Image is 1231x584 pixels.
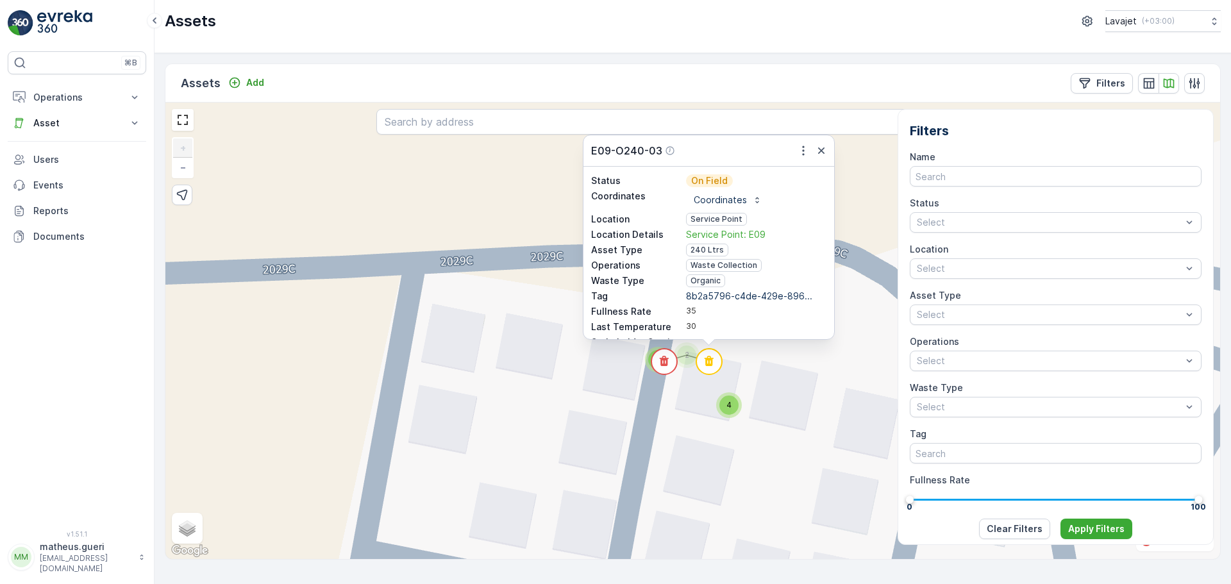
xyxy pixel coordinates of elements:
p: 8b2a5796-c4de-429e-896... [686,290,826,303]
div: MM [11,547,31,567]
button: Asset [8,110,146,136]
a: Open this area in Google Maps (opens a new window) [169,542,211,559]
p: Assets [181,74,221,92]
button: MMmatheus.gueri[EMAIL_ADDRESS][DOMAIN_NAME] [8,540,146,574]
img: Google [169,542,211,559]
p: Filters [1096,77,1125,90]
div: 2 [645,347,671,372]
label: Operations [910,336,959,347]
span: Service Point [691,214,742,224]
div: 2 [674,342,699,368]
p: Stakeholder Service Point [591,336,683,362]
button: Lavajet(+03:00) [1105,10,1221,32]
span: 4 [726,400,732,410]
div: 30 [686,321,826,333]
label: Fullness Rate [910,474,970,485]
button: Add [223,75,269,90]
a: Users [8,147,146,172]
p: ( +03:00 ) [1142,16,1175,26]
a: Zoom In [173,138,192,158]
a: Zoom Out [173,158,192,177]
p: Coordinates [591,190,683,203]
span: 240 Ltrs [691,245,724,255]
p: Lavajet [1105,15,1137,28]
label: Location [910,244,948,254]
p: ⌘B [124,58,137,68]
p: Operations [33,91,121,104]
label: Status [910,197,939,208]
p: Coordinates [694,194,747,206]
label: Waste Type [910,382,963,393]
img: logo [8,10,33,36]
span: Organic [691,276,721,286]
span: 2 [685,350,689,360]
label: Name [910,151,935,162]
label: Asset Type [910,290,961,301]
span: v 1.51.1 [8,530,146,538]
p: Add [246,76,264,89]
p: Operations [591,259,683,272]
p: Asset Type [591,244,683,256]
h2: Filters [910,121,1202,140]
input: Search by address [376,109,1009,135]
p: Status [591,174,683,187]
a: Layers [173,514,201,542]
input: Search [910,166,1202,187]
p: Events [33,179,141,192]
p: Assets [165,11,216,31]
span: − [180,162,187,172]
button: Coordinates [686,190,770,210]
p: Fullness Rate [591,305,683,318]
span: + [180,142,186,153]
p: Waste Type [591,274,683,287]
label: Tag [910,428,926,439]
p: Documents [33,230,141,243]
a: Reports [8,198,146,224]
p: Apply Filters [1068,522,1125,535]
input: Search [910,443,1202,463]
button: Operations [8,85,146,110]
button: Apply Filters [1060,519,1132,539]
p: Clear Filters [987,522,1043,535]
div: 100 [1191,501,1206,512]
a: View Fullscreen [173,110,192,129]
a: Events [8,172,146,198]
p: Location [591,213,683,226]
img: logo_light-DOdMpM7g.png [37,10,92,36]
div: 35 [686,305,826,318]
p: - [686,336,826,349]
p: Reports [33,204,141,217]
button: Filters [1071,73,1133,94]
p: Tag [591,290,683,303]
p: Users [33,153,141,166]
p: E09-O240-03 [591,143,662,158]
p: Last Temperature [591,321,683,333]
button: Clear Filters [979,519,1050,539]
a: Documents [8,224,146,249]
a: Service Point: E09 [686,228,826,241]
p: [EMAIL_ADDRESS][DOMAIN_NAME] [40,553,132,574]
div: 4 [716,392,742,418]
span: Waste Collection [691,260,757,271]
p: matheus.gueri [40,540,132,553]
div: 0 [907,501,912,512]
p: On Field [690,174,729,187]
p: Asset [33,117,121,129]
p: Location Details [591,228,683,241]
